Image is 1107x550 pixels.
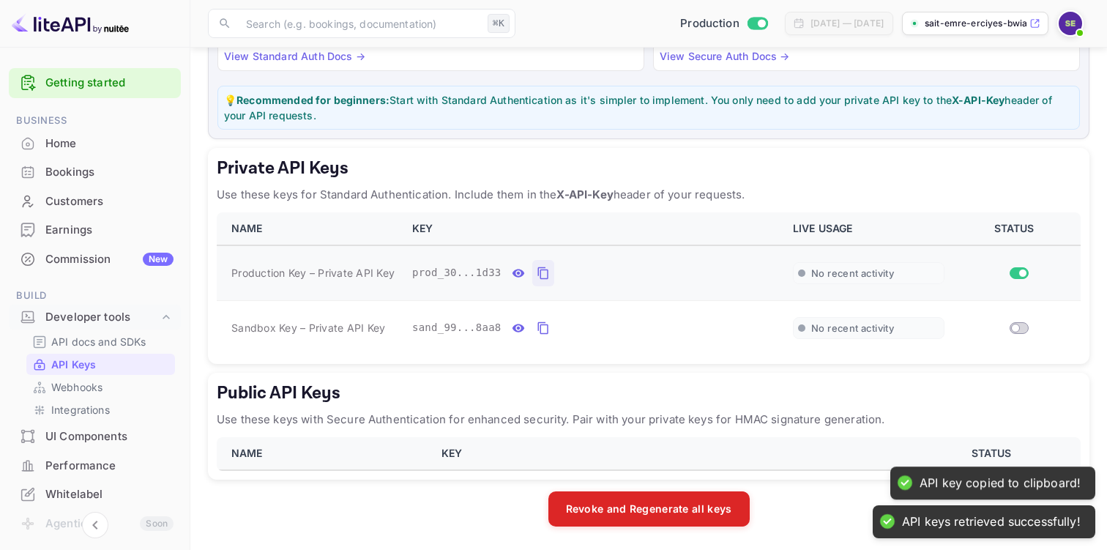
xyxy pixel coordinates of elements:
a: Home [9,130,181,157]
th: NAME [217,437,433,470]
button: Collapse navigation [82,512,108,538]
div: Whitelabel [9,480,181,509]
table: private api keys table [217,212,1081,355]
th: KEY [433,437,908,470]
div: Customers [9,187,181,216]
span: Build [9,288,181,304]
a: Whitelabel [9,480,181,508]
th: STATUS [908,437,1081,470]
div: Developer tools [9,305,181,330]
div: Whitelabel [45,486,174,503]
div: Webhooks [26,376,175,398]
span: Production Key – Private API Key [231,265,395,280]
span: Production [680,15,739,32]
div: Integrations [26,399,175,420]
div: Customers [45,193,174,210]
div: API Keys [26,354,175,375]
span: sand_99...8aa8 [412,320,502,335]
div: [DATE] — [DATE] [810,17,884,30]
a: Webhooks [32,379,169,395]
a: API docs and SDKs [32,334,169,349]
th: KEY [403,212,784,245]
div: Earnings [9,216,181,245]
strong: X-API-Key [556,187,613,201]
th: LIVE USAGE [784,212,953,245]
span: Sandbox Key – Private API Key [231,320,385,335]
a: Getting started [45,75,174,92]
strong: X-API-Key [952,94,1004,106]
p: API Keys [51,357,96,372]
p: Integrations [51,402,110,417]
div: UI Components [45,428,174,445]
div: API keys retrieved successfully! [902,514,1081,529]
div: Performance [9,452,181,480]
div: Performance [45,458,174,475]
h5: Private API Keys [217,157,1081,180]
div: Earnings [45,222,174,239]
a: API Keys [32,357,169,372]
p: Use these keys with Secure Authentication for enhanced security. Pair with your private keys for ... [217,411,1081,428]
a: Bookings [9,158,181,185]
a: Performance [9,452,181,479]
div: Switch to Sandbox mode [674,15,773,32]
strong: Recommended for beginners: [236,94,389,106]
div: Home [45,135,174,152]
table: public api keys table [217,437,1081,471]
a: View Secure Auth Docs → [660,50,789,62]
a: View Standard Auth Docs → [224,50,365,62]
span: No recent activity [811,322,894,335]
p: API docs and SDKs [51,334,146,349]
div: Commission [45,251,174,268]
div: New [143,253,174,266]
span: No recent activity [811,267,894,280]
p: Use these keys for Standard Authentication. Include them in the header of your requests. [217,186,1081,204]
h5: Public API Keys [217,382,1081,405]
div: Home [9,130,181,158]
p: sait-emre-erciyes-bwia... [925,17,1026,30]
button: Revoke and Regenerate all keys [548,491,750,527]
div: CommissionNew [9,245,181,274]
a: UI Components [9,423,181,450]
div: ⌘K [488,14,510,33]
img: Sait Emre Erciyes [1059,12,1082,35]
span: Business [9,113,181,129]
div: API key copied to clipboard! [920,475,1081,491]
p: Webhooks [51,379,102,395]
span: prod_30...1d33 [412,265,502,280]
a: Integrations [32,402,169,417]
div: API docs and SDKs [26,331,175,352]
img: LiteAPI logo [12,12,129,35]
div: Developer tools [45,309,159,326]
input: Search (e.g. bookings, documentation) [237,9,482,38]
div: UI Components [9,423,181,451]
div: Getting started [9,68,181,98]
div: Bookings [45,164,174,181]
a: CommissionNew [9,245,181,272]
div: Bookings [9,158,181,187]
a: Customers [9,187,181,215]
th: NAME [217,212,403,245]
p: 💡 Start with Standard Authentication as it's simpler to implement. You only need to add your priv... [224,92,1073,123]
a: Earnings [9,216,181,243]
th: STATUS [953,212,1081,245]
